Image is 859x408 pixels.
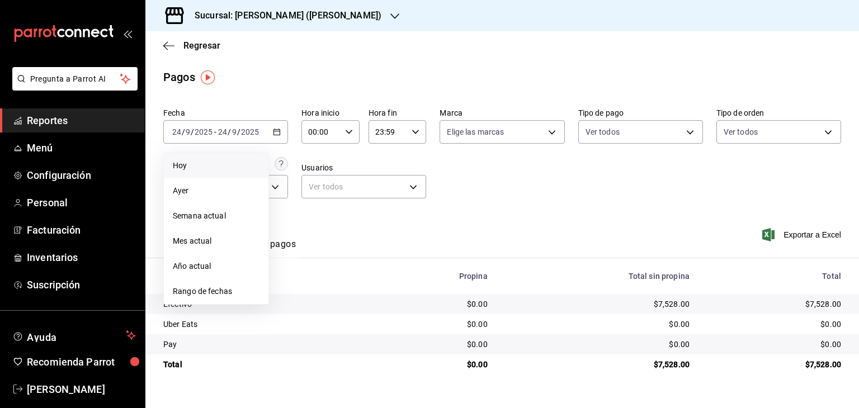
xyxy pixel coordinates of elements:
div: $0.00 [387,339,488,350]
span: / [228,127,231,136]
label: Marca [440,109,564,117]
span: [PERSON_NAME] [27,382,136,397]
label: Tipo de orden [716,109,841,117]
div: $7,528.00 [506,359,690,370]
label: Hora inicio [301,109,360,117]
div: Pagos [163,69,195,86]
div: $0.00 [707,319,841,330]
span: Inventarios [27,250,136,265]
input: -- [232,127,237,136]
span: Recomienda Parrot [27,354,136,369]
span: Ayuda [27,329,121,342]
div: $0.00 [707,339,841,350]
span: / [182,127,185,136]
div: $0.00 [506,339,690,350]
div: $0.00 [506,319,690,330]
button: Regresar [163,40,220,51]
div: Propina [387,272,488,281]
span: Facturación [27,222,136,238]
span: Suscripción [27,277,136,292]
button: Exportar a Excel [764,228,841,241]
span: Rango de fechas [173,286,259,297]
div: Pay [163,339,369,350]
input: -- [218,127,228,136]
div: $0.00 [387,319,488,330]
div: Ver todos [301,175,426,198]
span: Ver todos [724,126,758,137]
span: / [237,127,240,136]
div: Total [163,359,369,370]
input: ---- [240,127,259,136]
label: Fecha [163,109,288,117]
button: open_drawer_menu [123,29,132,38]
label: Tipo de pago [578,109,703,117]
div: Total sin propina [506,272,690,281]
input: ---- [194,127,213,136]
div: $0.00 [387,298,488,310]
span: Regresar [183,40,220,51]
label: Hora fin [369,109,427,117]
span: Semana actual [173,210,259,222]
input: -- [172,127,182,136]
span: Pregunta a Parrot AI [30,73,120,85]
span: Menú [27,140,136,155]
span: / [191,127,194,136]
h3: Sucursal: [PERSON_NAME] ([PERSON_NAME]) [186,9,381,22]
span: Mes actual [173,235,259,247]
div: $0.00 [387,359,488,370]
div: $7,528.00 [506,298,690,310]
span: Elige las marcas [447,126,504,137]
input: -- [185,127,191,136]
label: Usuarios [301,164,426,172]
img: Tooltip marker [201,70,215,84]
span: Año actual [173,260,259,272]
div: Uber Eats [163,319,369,330]
div: Total [707,272,841,281]
button: Ver pagos [254,239,296,258]
span: Configuración [27,168,136,183]
span: Ayer [173,185,259,197]
span: Hoy [173,160,259,172]
span: Ver todos [586,126,620,137]
span: Reportes [27,113,136,128]
span: - [214,127,216,136]
button: Pregunta a Parrot AI [12,67,138,91]
div: $7,528.00 [707,298,841,310]
span: Personal [27,195,136,210]
a: Pregunta a Parrot AI [8,81,138,93]
div: $7,528.00 [707,359,841,370]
